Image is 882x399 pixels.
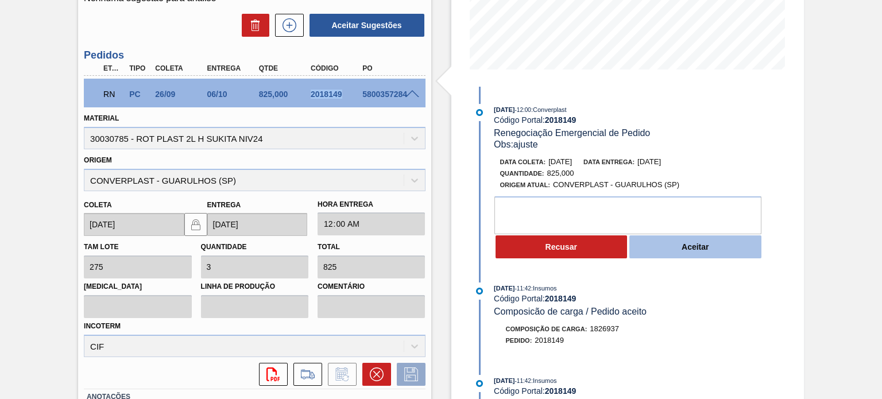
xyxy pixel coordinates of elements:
span: [DATE] [548,157,572,166]
div: Código [308,64,365,72]
div: Salvar Pedido [391,363,425,386]
strong: 2018149 [545,386,577,396]
div: Em renegociação [100,82,126,107]
p: RN [103,90,123,99]
span: - 11:42 [515,285,531,292]
div: Ir para Composição de Carga [288,363,322,386]
div: 2018149 [308,90,365,99]
span: Renegociação Emergencial de Pedido [494,128,650,138]
button: Aceitar [629,235,761,258]
img: atual [476,380,483,387]
label: Material [84,114,119,122]
div: Pedido de Compra [126,90,152,99]
span: : Converplast [531,106,567,113]
input: dd/mm/yyyy [84,213,184,236]
span: [DATE] [637,157,661,166]
label: Linha de Produção [201,278,308,295]
span: 825,000 [547,169,574,177]
div: Nova sugestão [269,14,304,37]
div: Código Portal: [494,294,767,303]
label: Coleta [84,201,111,209]
label: Hora Entrega [318,196,425,213]
div: Tipo [126,64,152,72]
div: Coleta [152,64,209,72]
span: - 11:42 [515,378,531,384]
span: Data entrega: [583,158,635,165]
label: Total [318,243,340,251]
img: locked [189,218,203,231]
div: Abrir arquivo PDF [253,363,288,386]
div: Código Portal: [494,386,767,396]
div: 825,000 [256,90,313,99]
button: Aceitar Sugestões [310,14,424,37]
input: dd/mm/yyyy [207,213,307,236]
label: Quantidade [201,243,247,251]
span: [DATE] [494,106,514,113]
button: locked [184,213,207,236]
div: Informar alteração no pedido [322,363,357,386]
span: 1826937 [590,324,619,333]
label: [MEDICAL_DATA] [84,278,191,295]
label: Comentário [318,278,425,295]
label: Origem [84,156,112,164]
span: - 12:00 [515,107,531,113]
span: : Insumos [531,285,557,292]
span: Origem Atual: [500,181,550,188]
button: Recusar [496,235,628,258]
span: [DATE] [494,377,514,384]
div: Aceitar Sugestões [304,13,425,38]
h3: Pedidos [84,49,425,61]
div: Entrega [204,64,261,72]
label: Incoterm [84,322,121,330]
span: Obs: ajuste [494,140,538,149]
div: Excluir Sugestões [236,14,269,37]
span: Composicão de carga / Pedido aceito [494,307,647,316]
img: atual [476,288,483,295]
div: Cancelar pedido [357,363,391,386]
span: Composição de Carga : [506,326,587,332]
strong: 2018149 [545,115,577,125]
div: Qtde [256,64,313,72]
span: Quantidade : [500,170,544,177]
div: 26/09/2025 [152,90,209,99]
span: [DATE] [494,285,514,292]
span: Pedido : [506,337,532,344]
img: atual [476,109,483,116]
span: CONVERPLAST - GUARULHOS (SP) [553,180,679,189]
span: : Insumos [531,377,557,384]
label: Tam lote [84,243,118,251]
div: 5800357284 [359,90,416,99]
span: Data coleta: [500,158,546,165]
div: Etapa [100,64,126,72]
div: Código Portal: [494,115,767,125]
span: 2018149 [535,336,564,344]
label: Entrega [207,201,241,209]
strong: 2018149 [545,294,577,303]
div: 06/10/2025 [204,90,261,99]
div: PO [359,64,416,72]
